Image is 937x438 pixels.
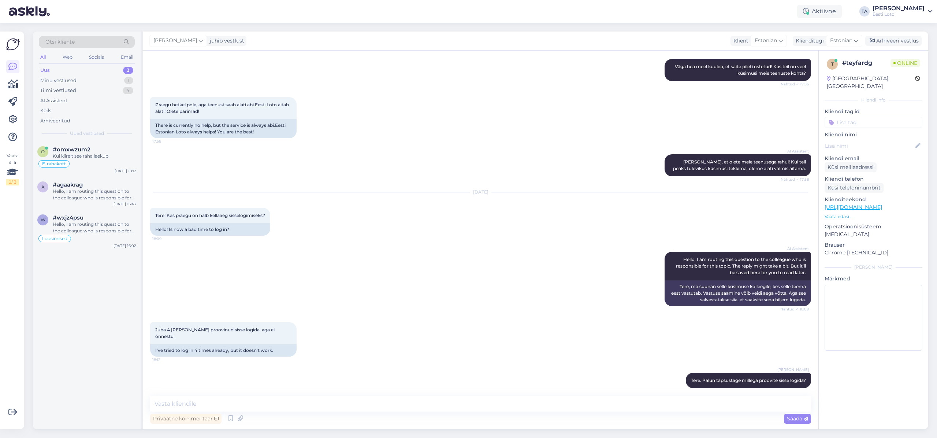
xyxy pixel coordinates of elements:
[873,5,925,11] div: [PERSON_NAME]
[6,179,19,185] div: 2 / 3
[825,117,922,128] input: Lisa tag
[42,236,67,241] span: Loosimised
[123,67,133,74] div: 3
[831,61,834,67] span: t
[780,306,809,312] span: Nähtud ✓ 18:09
[825,183,884,193] div: Küsi telefoninumbrit
[152,236,180,242] span: 18:09
[88,52,105,62] div: Socials
[150,119,297,138] div: There is currently no help, but the service is always abi.Eesti Estonian Loto always helps! You a...
[890,59,920,67] span: Online
[825,97,922,103] div: Kliendi info
[781,177,809,182] span: Nähtud ✓ 17:58
[825,213,922,220] p: Vaata edasi ...
[45,38,75,46] span: Otsi kliente
[153,37,197,45] span: [PERSON_NAME]
[825,162,877,172] div: Küsi meiliaadressi
[781,148,809,154] span: AI Assistent
[53,181,83,188] span: #agaakrag
[155,102,290,114] span: Praegu hetkel pole, aga teenust saab alati abi.Eesti Loto aitab alati! Olete parimad!
[6,152,19,185] div: Vaata siia
[40,77,77,84] div: Minu vestlused
[825,175,922,183] p: Kliendi telefon
[830,37,852,45] span: Estonian
[40,87,76,94] div: Tiimi vestlused
[40,117,70,125] div: Arhiveeritud
[673,159,807,171] span: [PERSON_NAME], et olete meie teenusega rahul! Kui teil peaks tulevikus küsimusi tekkima, oleme al...
[53,153,136,159] div: Kui kiirelt see raha laekub
[787,415,808,422] span: Saada
[61,52,74,62] div: Web
[842,59,890,67] div: # teyfardg
[152,357,180,362] span: 18:12
[825,108,922,115] p: Kliendi tag'id
[777,367,809,372] span: [PERSON_NAME]
[825,196,922,203] p: Klienditeekond
[781,81,809,87] span: Nähtud ✓ 17:56
[873,5,933,17] a: [PERSON_NAME]Eesti Loto
[40,67,50,74] div: Uus
[41,149,45,154] span: o
[781,246,809,251] span: AI Assistent
[155,327,276,339] span: Juba 4 [PERSON_NAME] proovinud sisse logida, aga ei õnnestu.
[40,97,67,104] div: AI Assistent
[53,146,90,153] span: #omxwzum2
[70,130,104,137] span: Uued vestlused
[825,231,922,238] p: [MEDICAL_DATA]
[665,280,811,306] div: Tere, ma suunan selle küsimuse kolleegile, kes selle teema eest vastutab. Vastuse saamine võib ve...
[124,77,133,84] div: 1
[114,201,136,207] div: [DATE] 16:43
[53,214,83,221] span: #wxjz4psu
[825,275,922,283] p: Märkmed
[41,217,45,222] span: w
[150,414,222,424] div: Privaatne kommentaar
[53,221,136,234] div: Hello, I am routing this question to the colleague who is responsible for this topic. The reply m...
[150,223,270,236] div: Hello! Is now a bad time to log in?
[825,249,922,257] p: Chrome [TECHNICAL_ID]
[865,36,922,46] div: Arhiveeri vestlus
[825,241,922,249] p: Brauser
[123,87,133,94] div: 4
[793,37,824,45] div: Klienditugi
[873,11,925,17] div: Eesti Loto
[114,243,136,249] div: [DATE] 16:02
[825,142,914,150] input: Lisa nimi
[797,5,842,18] div: Aktiivne
[53,188,136,201] div: Hello, I am routing this question to the colleague who is responsible for this topic. The reply m...
[150,344,297,357] div: I've tried to log in 4 times already, but it doesn't work.
[152,139,180,144] span: 17:58
[825,131,922,139] p: Kliendi nimi
[119,52,135,62] div: Email
[755,37,777,45] span: Estonian
[155,213,265,218] span: Tere! Kas praegu on halb kellaaeg sisselogimiseks?
[691,378,806,383] span: Tere. Palun täpsustage millega proovite sisse logida?
[730,37,748,45] div: Klient
[825,204,882,210] a: [URL][DOMAIN_NAME]
[41,184,45,189] span: a
[40,107,51,114] div: Kõik
[115,168,136,174] div: [DATE] 18:12
[39,52,47,62] div: All
[781,389,809,394] span: 18:13
[825,155,922,162] p: Kliendi email
[825,223,922,231] p: Operatsioonisüsteem
[827,75,915,90] div: [GEOGRAPHIC_DATA], [GEOGRAPHIC_DATA]
[859,6,870,16] div: TA
[207,37,244,45] div: juhib vestlust
[150,189,811,195] div: [DATE]
[6,37,20,51] img: Askly Logo
[42,162,66,166] span: E-rahakott
[676,257,807,275] span: Hello, I am routing this question to the colleague who is responsible for this topic. The reply m...
[825,264,922,270] div: [PERSON_NAME]
[675,64,807,76] span: Väga hea meel kuulda, et saite pileti ostetud! Kas teil on veel küsimusi meie teenuste kohta?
